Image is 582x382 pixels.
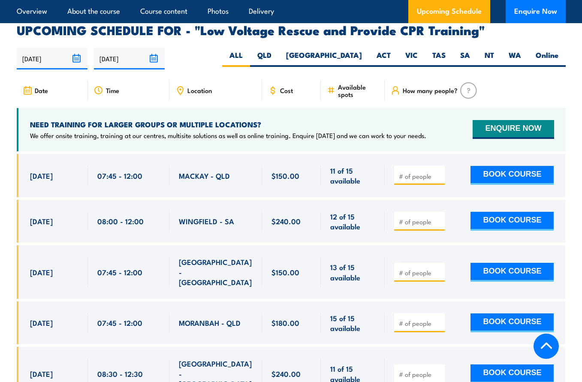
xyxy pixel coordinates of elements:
[279,50,369,67] label: [GEOGRAPHIC_DATA]
[30,171,53,180] span: [DATE]
[179,216,234,226] span: WINGFIELD - SA
[35,87,48,94] span: Date
[106,87,119,94] span: Time
[17,24,566,35] h2: UPCOMING SCHEDULE FOR - "Low Voltage Rescue and Provide CPR Training"
[30,369,53,379] span: [DATE]
[470,212,554,231] button: BOOK COURSE
[399,172,442,180] input: # of people
[330,165,375,186] span: 11 of 15 available
[528,50,566,67] label: Online
[271,369,301,379] span: $240.00
[271,216,301,226] span: $240.00
[30,267,53,277] span: [DATE]
[30,216,53,226] span: [DATE]
[453,50,477,67] label: SA
[398,50,425,67] label: VIC
[97,318,142,328] span: 07:45 - 12:00
[399,370,442,379] input: # of people
[501,50,528,67] label: WA
[271,318,299,328] span: $180.00
[399,217,442,226] input: # of people
[330,211,375,232] span: 12 of 15 available
[17,48,87,69] input: From date
[470,263,554,282] button: BOOK COURSE
[179,257,253,287] span: [GEOGRAPHIC_DATA] - [GEOGRAPHIC_DATA]
[470,166,554,185] button: BOOK COURSE
[250,50,279,67] label: QLD
[369,50,398,67] label: ACT
[179,171,230,180] span: MACKAY - QLD
[222,50,250,67] label: ALL
[97,267,142,277] span: 07:45 - 12:00
[477,50,501,67] label: NT
[271,171,299,180] span: $150.00
[330,262,375,282] span: 13 of 15 available
[97,171,142,180] span: 07:45 - 12:00
[97,369,143,379] span: 08:30 - 12:30
[187,87,212,94] span: Location
[94,48,165,69] input: To date
[338,83,379,98] span: Available spots
[330,313,375,333] span: 15 of 15 available
[97,216,144,226] span: 08:00 - 12:00
[473,120,554,139] button: ENQUIRE NOW
[425,50,453,67] label: TAS
[470,313,554,332] button: BOOK COURSE
[30,318,53,328] span: [DATE]
[399,268,442,277] input: # of people
[399,319,442,328] input: # of people
[30,120,426,129] h4: NEED TRAINING FOR LARGER GROUPS OR MULTIPLE LOCATIONS?
[179,318,241,328] span: MORANBAH - QLD
[30,131,426,140] p: We offer onsite training, training at our centres, multisite solutions as well as online training...
[271,267,299,277] span: $150.00
[403,87,458,94] span: How many people?
[280,87,293,94] span: Cost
